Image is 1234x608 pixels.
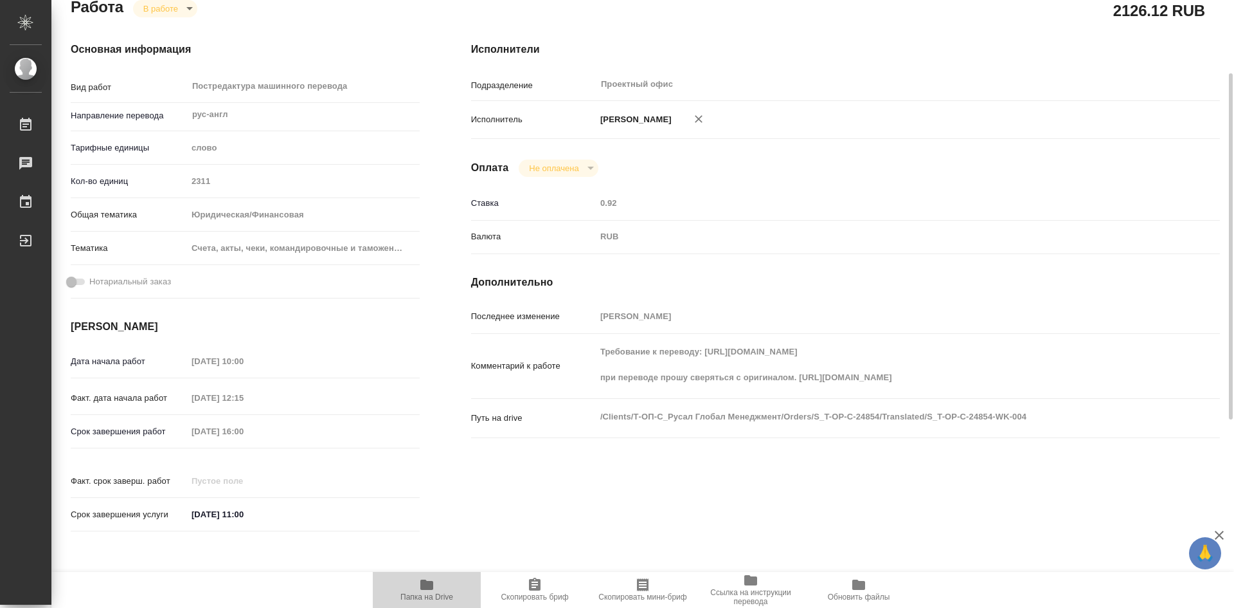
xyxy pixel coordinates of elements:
div: Счета, акты, чеки, командировочные и таможенные документы [187,237,420,259]
p: Вид работ [71,81,187,94]
button: Не оплачена [525,163,582,174]
span: 🙏 [1194,540,1216,567]
input: Пустое поле [187,472,300,490]
input: Пустое поле [596,194,1158,212]
div: RUB [596,226,1158,248]
h4: Оплата [471,160,509,176]
h4: Основная информация [71,42,420,57]
p: Путь на drive [471,412,596,425]
span: Скопировать мини-бриф [598,593,686,602]
p: Комментарий к работе [471,360,596,373]
button: 🙏 [1189,537,1221,569]
div: В работе [519,160,598,177]
button: Удалить исполнителя [684,105,713,133]
button: Скопировать бриф [481,572,589,608]
span: Обновить файлы [828,593,890,602]
button: Скопировать мини-бриф [589,572,697,608]
p: Валюта [471,230,596,243]
input: Пустое поле [187,172,420,190]
p: Ставка [471,197,596,210]
p: Тарифные единицы [71,142,187,154]
p: Общая тематика [71,208,187,221]
span: Скопировать бриф [501,593,568,602]
textarea: Требование к переводу: [URL][DOMAIN_NAME] при переводе прошу сверяться с оригиналом. [URL][DOMAIN... [596,341,1158,389]
p: Факт. срок заверш. работ [71,475,187,488]
p: Дата начала работ [71,355,187,368]
p: Срок завершения услуги [71,508,187,521]
button: В работе [139,3,182,14]
p: Направление перевода [71,109,187,122]
span: Ссылка на инструкции перевода [704,588,797,606]
input: Пустое поле [187,422,300,441]
p: [PERSON_NAME] [596,113,672,126]
p: Срок завершения работ [71,425,187,438]
input: Пустое поле [187,352,300,371]
p: Факт. дата начала работ [71,392,187,405]
h4: Исполнители [471,42,1220,57]
button: Обновить файлы [805,572,913,608]
button: Ссылка на инструкции перевода [697,572,805,608]
input: ✎ Введи что-нибудь [187,505,300,524]
textarea: /Clients/Т-ОП-С_Русал Глобал Менеджмент/Orders/S_T-OP-C-24854/Translated/S_T-OP-C-24854-WK-004 [596,406,1158,428]
div: слово [187,137,420,159]
span: Папка на Drive [400,593,453,602]
p: Кол-во единиц [71,175,187,188]
p: Тематика [71,242,187,255]
h4: [PERSON_NAME] [71,319,420,335]
div: Юридическая/Финансовая [187,204,420,226]
button: Папка на Drive [373,572,481,608]
span: Нотариальный заказ [89,275,171,288]
p: Исполнитель [471,113,596,126]
input: Пустое поле [187,389,300,407]
p: Подразделение [471,79,596,92]
input: Пустое поле [596,307,1158,326]
h2: Заказ [71,571,112,591]
p: Последнее изменение [471,310,596,323]
h4: Дополнительно [471,275,1220,290]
